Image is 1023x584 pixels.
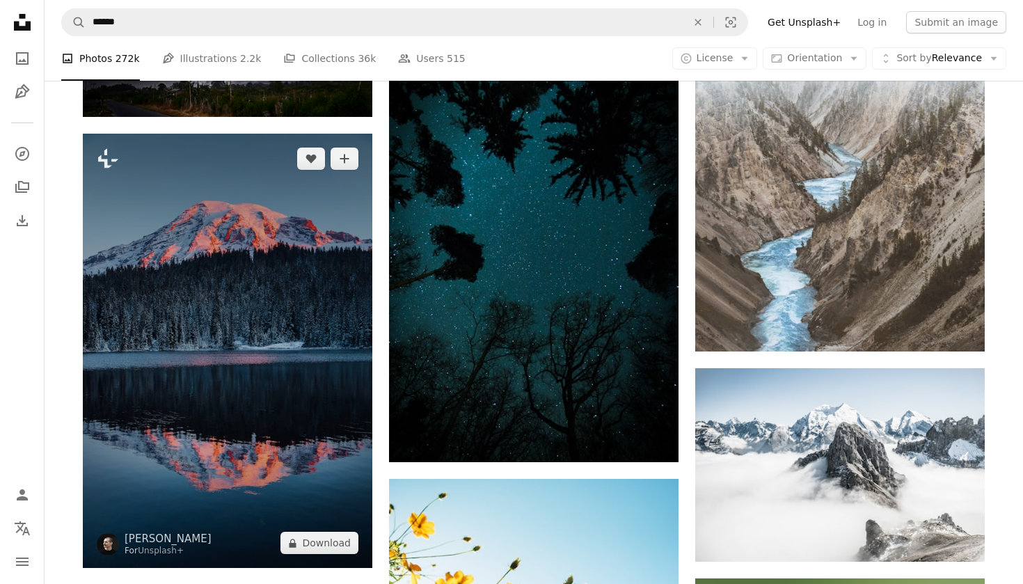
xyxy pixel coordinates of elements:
a: landscape photo of mountain alps [695,459,985,471]
button: Like [297,148,325,170]
span: Sort by [896,52,931,63]
form: Find visuals sitewide [61,8,748,36]
div: For [125,546,212,557]
a: Illustrations 2.2k [162,36,262,81]
span: License [697,52,733,63]
a: Explore [8,140,36,168]
button: Search Unsplash [62,9,86,35]
a: Photos [8,45,36,72]
button: License [672,47,758,70]
img: a mountain is shown with a lake in front of it [83,134,372,568]
button: Visual search [714,9,747,35]
img: landscape photo of mountain alps [695,368,985,562]
a: Collections 36k [283,36,376,81]
a: [PERSON_NAME] [125,532,212,546]
a: Unsplash+ [138,546,184,555]
a: Users 515 [398,36,465,81]
button: Download [280,532,358,554]
button: Add to Collection [331,148,358,170]
a: Illustrations [8,78,36,106]
span: 515 [447,51,466,66]
a: Home — Unsplash [8,8,36,39]
button: Menu [8,548,36,576]
a: Collections [8,173,36,201]
span: 2.2k [240,51,261,66]
a: Log in / Sign up [8,481,36,509]
button: Language [8,514,36,542]
span: 36k [358,51,376,66]
a: trees under starry sky [389,239,679,251]
img: trees under starry sky [389,28,679,462]
a: a mountain is shown with a lake in front of it [83,345,372,357]
a: Get Unsplash+ [759,11,849,33]
button: Orientation [763,47,866,70]
img: Go to Joshua Earle's profile [97,533,119,555]
button: Submit an image [906,11,1006,33]
a: Log in [849,11,895,33]
span: Orientation [787,52,842,63]
a: selective focus photography of yellow flowers [389,569,679,582]
button: Sort byRelevance [872,47,1006,70]
a: Download History [8,207,36,235]
span: Relevance [896,52,982,65]
button: Clear [683,9,713,35]
a: river between mountains under white clouds [695,127,985,140]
